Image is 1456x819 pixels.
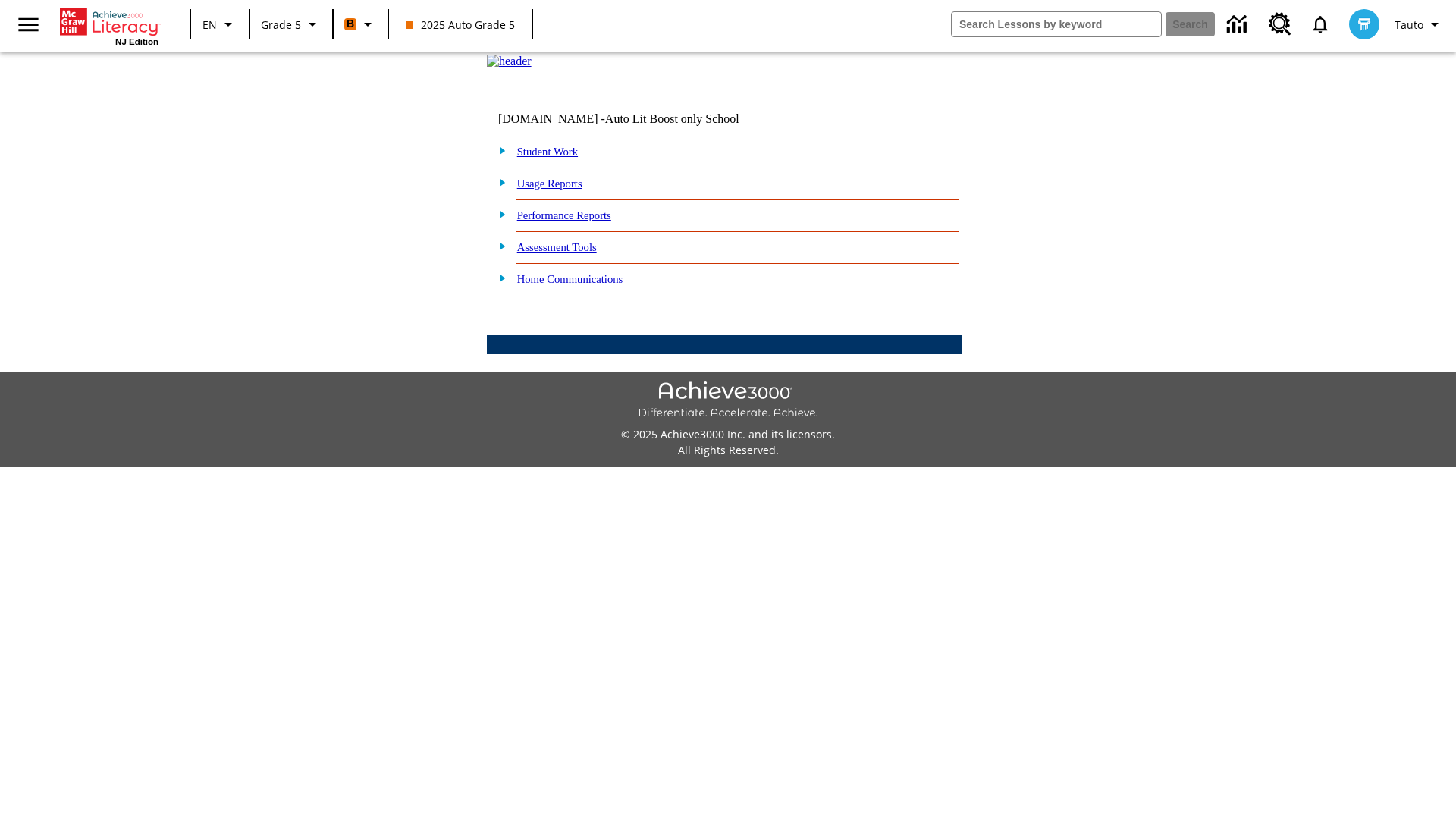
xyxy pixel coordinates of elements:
button: Select a new avatar [1340,5,1389,44]
img: plus.gif [491,143,507,157]
span: EN [202,17,217,33]
a: Resource Center, Will open in new tab [1260,4,1301,45]
button: Open side menu [6,2,51,47]
a: Data Center [1218,4,1260,45]
a: Performance Reports [517,209,611,221]
img: plus.gif [491,239,507,253]
img: header [487,55,532,68]
a: Student Work [517,146,578,158]
img: Achieve3000 Differentiate Accelerate Achieve [638,381,818,420]
img: avatar image [1349,9,1379,39]
a: Assessment Tools [517,241,597,253]
span: B [347,14,354,33]
a: Home Communications [517,273,623,285]
span: NJ Edition [115,37,158,46]
span: 2025 Auto Grade 5 [406,17,515,33]
nobr: Auto Lit Boost only School [605,112,739,125]
img: plus.gif [491,271,507,284]
button: Grade: Grade 5, Select a grade [255,11,328,38]
button: Language: EN, Select a language [196,11,244,38]
img: plus.gif [491,207,507,221]
span: Grade 5 [261,17,301,33]
a: Usage Reports [517,177,582,190]
input: search field [952,12,1161,36]
td: [DOMAIN_NAME] - [498,112,777,126]
img: plus.gif [491,175,507,189]
button: Profile/Settings [1389,11,1450,38]
span: Tauto [1395,17,1423,33]
button: Boost Class color is orange. Change class color [338,11,383,38]
div: Home [60,5,158,46]
a: Notifications [1301,5,1340,44]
